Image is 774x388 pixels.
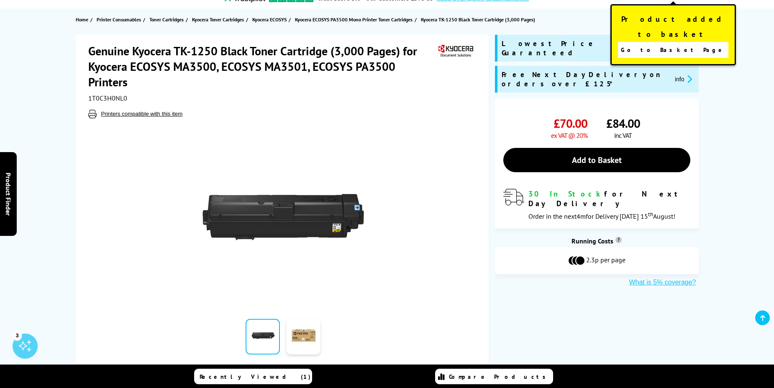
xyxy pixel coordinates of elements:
[88,43,437,90] h1: Genuine Kyocera TK-1250 Black Toner Cartridge (3,000 Pages) for Kyocera ECOSYS MA3500, ECOSYS MA3...
[614,131,632,140] span: inc VAT
[194,369,312,384] a: Recently Viewed (1)
[99,110,185,117] button: Printers compatible with this item
[586,256,625,266] span: 2.3p per page
[76,15,90,24] a: Home
[528,212,675,220] span: Order in the next for Delivery [DATE] 15 August!
[554,116,587,131] span: £70.00
[502,70,668,88] span: Free Next Day Delivery on orders over £125*
[436,43,475,59] img: Kyocera
[449,373,550,380] span: Compare Products
[149,15,186,24] a: Toner Cartridges
[577,212,586,220] span: 4m
[88,94,127,102] span: 1T0C3H0NL0
[615,237,622,243] sup: Cost per page
[606,116,640,131] span: £84.00
[201,135,365,299] img: Kyocera 1T0C3H0NL0 TK-1250 Black Toner Cartridge (3,000 Pages)
[4,173,13,216] span: Product Finder
[252,15,289,24] a: Kyocera ECOSYS
[610,4,736,65] div: Product added to basket
[672,74,695,84] button: promo-description
[503,189,690,220] div: modal_delivery
[618,42,728,58] a: Go to Basket Page
[149,15,184,24] span: Toner Cartridges
[421,16,535,23] span: Kyocera TK-1250 Black Toner Cartridge (3,000 Pages)
[503,148,690,172] a: Add to Basket
[495,237,698,245] div: Running Costs
[528,189,690,208] div: for Next Day Delivery
[252,15,287,24] span: Kyocera ECOSYS
[626,278,698,287] button: What is 5% coverage?
[435,369,553,384] a: Compare Products
[200,373,311,380] span: Recently Viewed (1)
[295,15,413,24] span: Kyocera ECOSYS PA3500 Mono Printer Toner Cartridges
[502,39,668,57] span: Lowest Price Guaranteed
[528,189,604,199] span: 30 In Stock
[648,210,653,218] sup: th
[192,15,244,24] span: Kyocera Toner Cartridges
[551,131,587,140] span: ex VAT @ 20%
[97,15,143,24] a: Printer Consumables
[76,15,88,24] span: Home
[13,331,22,340] div: 3
[97,15,141,24] span: Printer Consumables
[192,15,246,24] a: Kyocera Toner Cartridges
[621,44,725,56] span: Go to Basket Page
[295,15,415,24] a: Kyocera ECOSYS PA3500 Mono Printer Toner Cartridges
